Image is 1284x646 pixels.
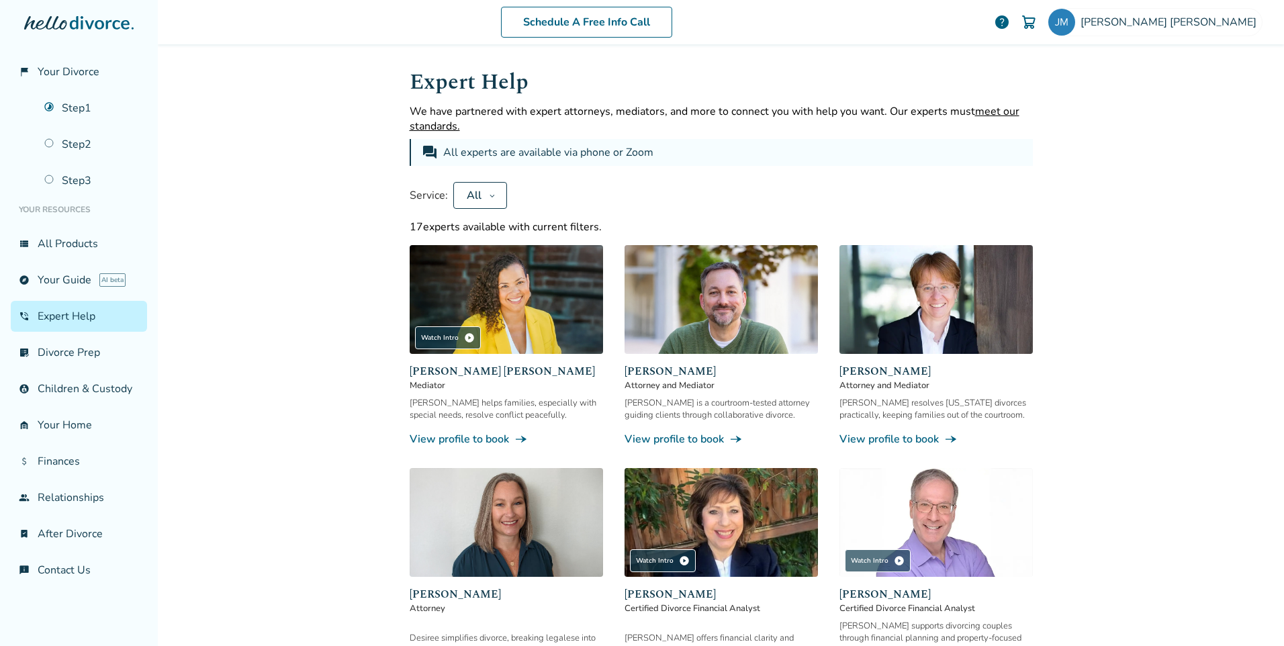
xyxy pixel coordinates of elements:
a: garage_homeYour Home [11,410,147,441]
a: view_listAll Products [11,228,147,259]
a: help [994,14,1010,30]
span: meet our standards. [410,104,1019,134]
a: flag_2Your Divorce [11,56,147,87]
span: AI beta [99,273,126,287]
img: Sandra Giudici [625,468,818,577]
span: garage_home [19,420,30,430]
a: attach_moneyFinances [11,446,147,477]
span: view_list [19,238,30,249]
span: [PERSON_NAME] [625,586,818,602]
span: phone_in_talk [19,311,30,322]
a: bookmark_checkAfter Divorce [11,518,147,549]
a: View profile to bookline_end_arrow_notch [410,432,603,447]
span: list_alt_check [19,347,30,358]
span: Certified Divorce Financial Analyst [839,602,1033,614]
span: forum [422,144,438,160]
span: account_child [19,383,30,394]
a: Step3 [36,165,147,196]
a: Schedule A Free Info Call [501,7,672,38]
img: Jeff Landers [839,468,1033,577]
a: groupRelationships [11,482,147,513]
div: Watch Intro [845,549,911,572]
div: All [465,188,484,203]
a: View profile to bookline_end_arrow_notch [839,432,1033,447]
img: local342@proton.me [1048,9,1075,36]
a: account_childChildren & Custody [11,373,147,404]
p: We have partnered with expert attorneys, mediators, and more to connect you with help you want. O... [410,104,1033,134]
span: explore [19,275,30,285]
span: Certified Divorce Financial Analyst [625,602,818,614]
span: Service: [410,188,448,203]
iframe: Chat Widget [1217,582,1284,646]
button: All [453,182,507,209]
span: group [19,492,30,503]
a: Step1 [36,93,147,124]
span: Attorney and Mediator [625,379,818,391]
div: 17 experts available with current filters. [410,220,1033,234]
img: Claudia Brown Coulter [410,245,603,354]
img: Cart [1021,14,1037,30]
span: attach_money [19,456,30,467]
span: flag_2 [19,66,30,77]
span: chat_info [19,565,30,575]
span: [PERSON_NAME] [839,363,1033,379]
span: Your Divorce [38,64,99,79]
img: Neil Forester [625,245,818,354]
span: [PERSON_NAME] [PERSON_NAME] [1081,15,1262,30]
span: Attorney [410,602,603,614]
span: Attorney and Mediator [839,379,1033,391]
div: Watch Intro [415,326,481,349]
span: line_end_arrow_notch [944,432,958,446]
a: chat_infoContact Us [11,555,147,586]
span: [PERSON_NAME] [PERSON_NAME] [410,363,603,379]
span: [PERSON_NAME] [410,586,603,602]
a: exploreYour GuideAI beta [11,265,147,295]
a: phone_in_talkExpert Help [11,301,147,332]
h1: Expert Help [410,66,1033,99]
a: list_alt_checkDivorce Prep [11,337,147,368]
span: bookmark_check [19,528,30,539]
span: [PERSON_NAME] [625,363,818,379]
span: [PERSON_NAME] [839,586,1033,602]
span: play_circle [894,555,905,566]
span: Mediator [410,379,603,391]
span: line_end_arrow_notch [514,432,528,446]
img: Desiree Howard [410,468,603,577]
a: Step2 [36,129,147,160]
li: Your Resources [11,196,147,223]
a: View profile to bookline_end_arrow_notch [625,432,818,447]
div: [PERSON_NAME] helps families, especially with special needs, resolve conflict peacefully. [410,397,603,421]
div: All experts are available via phone or Zoom [443,144,656,160]
span: line_end_arrow_notch [729,432,743,446]
img: Anne Mania [839,245,1033,354]
div: [PERSON_NAME] is a courtroom-tested attorney guiding clients through collaborative divorce. [625,397,818,421]
div: Watch Intro [630,549,696,572]
div: [PERSON_NAME] resolves [US_STATE] divorces practically, keeping families out of the courtroom. [839,397,1033,421]
span: play_circle [464,332,475,343]
span: play_circle [679,555,690,566]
